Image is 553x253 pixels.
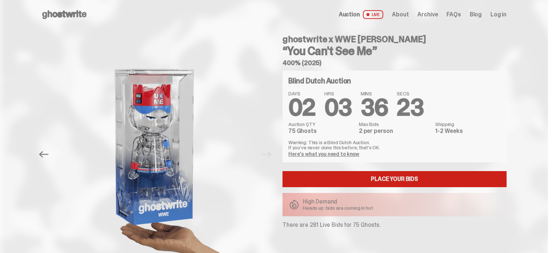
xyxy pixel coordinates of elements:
p: Heads up: bids are coming in hot [303,205,373,210]
span: 02 [288,92,316,123]
h3: “You Can't See Me” [282,45,506,57]
a: Auction LIVE [339,10,383,19]
dd: 1-2 Weeks [435,128,501,134]
h4: ghostwrite x WWE [PERSON_NAME] [282,35,506,44]
p: Warning: This is a Blind Dutch Auction. If you’ve never done this before, that’s OK. [288,140,501,150]
span: 36 [361,92,388,123]
dd: 2 per person [359,128,431,134]
p: High Demand [303,199,373,205]
p: There are 281 Live Bids for 75 Ghosts. [282,222,506,228]
span: LIVE [363,10,384,19]
a: About [392,12,409,17]
dt: Auction QTY [288,122,354,127]
button: Previous [36,146,52,162]
dt: Shipping [435,122,501,127]
span: 23 [397,92,424,123]
a: Here's what you need to know [288,151,359,157]
h4: Blind Dutch Auction [288,77,351,84]
dt: Max Bids [359,122,431,127]
h5: 400% (2025) [282,60,506,66]
a: Place your Bids [282,171,506,187]
a: Blog [470,12,482,17]
span: Auction [339,12,360,17]
a: FAQs [446,12,461,17]
a: Archive [417,12,438,17]
dd: 75 Ghosts [288,128,354,134]
a: Log in [490,12,506,17]
span: 03 [324,92,352,123]
span: SECS [397,91,424,96]
span: MINS [361,91,388,96]
span: HRS [324,91,352,96]
span: DAYS [288,91,316,96]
